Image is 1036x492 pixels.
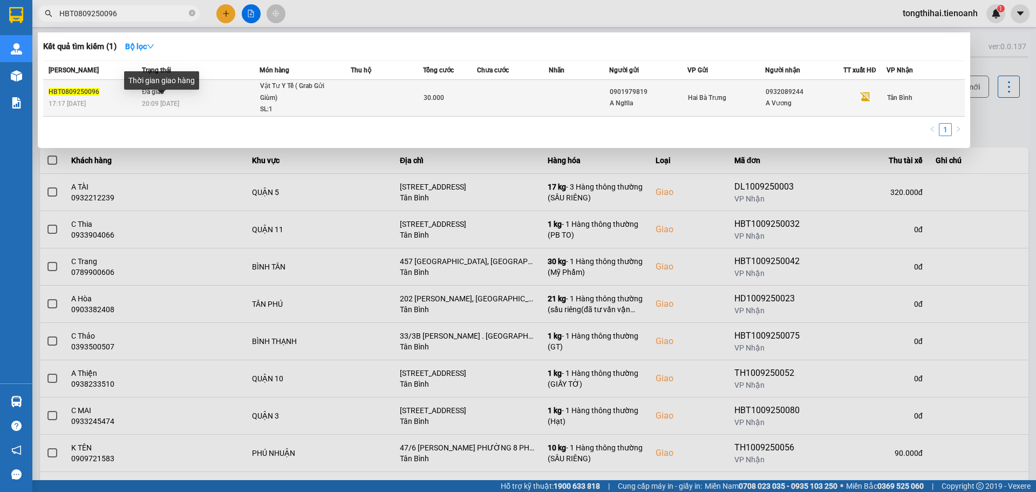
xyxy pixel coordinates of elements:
[952,123,965,136] li: Next Page
[766,98,843,109] div: A Vương
[49,100,86,107] span: 17:17 [DATE]
[260,104,341,116] div: SL: 1
[423,66,454,74] span: Tổng cước
[49,66,99,74] span: [PERSON_NAME]
[260,80,341,104] div: Vật Tư Y Tế ( Grab Gửi Giùm)
[189,10,195,16] span: close-circle
[609,66,639,74] span: Người gửi
[147,43,154,50] span: down
[49,88,99,96] span: HBT0809250096
[687,66,708,74] span: VP Gửi
[929,126,936,132] span: left
[124,71,199,90] div: Thời gian giao hàng
[59,8,187,19] input: Tìm tên, số ĐT hoặc mã đơn
[477,66,509,74] span: Chưa cước
[117,38,163,55] button: Bộ lọcdown
[939,123,952,136] li: 1
[11,70,22,82] img: warehouse-icon
[887,94,912,102] span: Tân Bình
[9,7,23,23] img: logo-vxr
[765,66,800,74] span: Người nhận
[189,9,195,19] span: close-circle
[424,94,444,102] span: 30.000
[11,469,22,480] span: message
[887,66,913,74] span: VP Nhận
[11,97,22,109] img: solution-icon
[142,66,171,74] span: Trạng thái
[260,66,289,74] span: Món hàng
[952,123,965,136] button: right
[125,42,154,51] strong: Bộ lọc
[11,421,22,431] span: question-circle
[610,86,687,98] div: 0901979819
[11,43,22,55] img: warehouse-icon
[142,100,179,107] span: 20:09 [DATE]
[11,445,22,455] span: notification
[610,98,687,109] div: A Nghĩa
[549,66,564,74] span: Nhãn
[955,126,962,132] span: right
[843,66,876,74] span: TT xuất HĐ
[926,123,939,136] li: Previous Page
[939,124,951,136] a: 1
[11,396,22,407] img: warehouse-icon
[45,10,52,17] span: search
[688,94,726,102] span: Hai Bà Trưng
[926,123,939,136] button: left
[766,86,843,98] div: 0932089244
[43,41,117,52] h3: Kết quả tìm kiếm ( 1 )
[351,66,371,74] span: Thu hộ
